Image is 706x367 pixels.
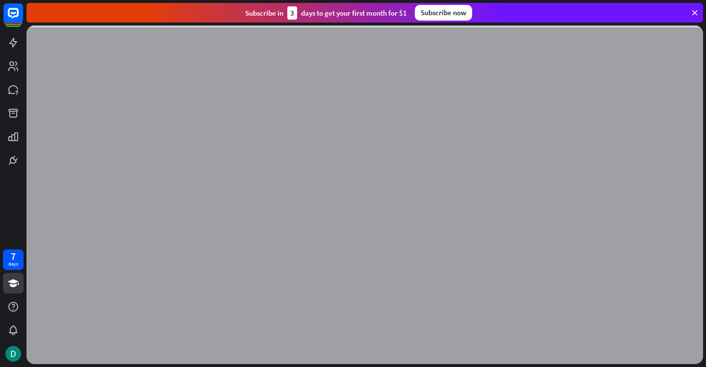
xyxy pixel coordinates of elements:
[287,6,297,20] div: 3
[245,6,407,20] div: Subscribe in days to get your first month for $1
[11,252,16,261] div: 7
[8,261,18,268] div: days
[415,5,472,21] div: Subscribe now
[3,249,24,270] a: 7 days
